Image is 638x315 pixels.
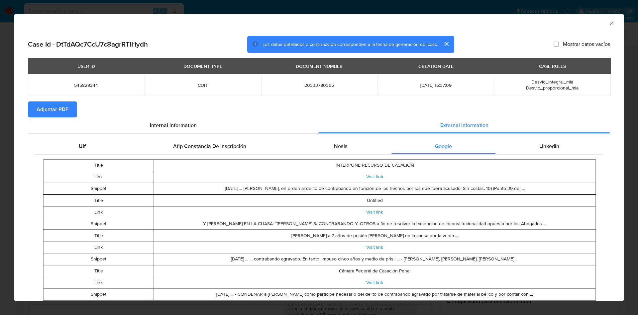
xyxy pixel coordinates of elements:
[35,138,603,154] div: Detailed external info
[43,230,154,241] td: Title
[43,218,154,230] td: Snippet
[435,142,452,150] span: Google
[28,101,77,117] button: Adjuntar PDF
[292,61,347,72] div: DOCUMENT NUMBER
[28,117,610,133] div: Detailed info
[43,183,154,194] td: Snippet
[563,41,610,48] span: Mostrar datos vacíos
[154,253,596,265] td: [DATE] ... ... contrabando agravado. En tanto, impuso cinco años y medio de prisi. ... - [PERSON_...
[43,195,154,206] td: Title
[154,230,596,241] td: [PERSON_NAME] a 7 años de prisión [PERSON_NAME] en la causa por la venta ...
[366,173,383,180] a: Visit link
[535,61,570,72] div: CASE RULES
[43,288,154,300] td: Snippet
[366,209,383,215] a: Visit link
[154,288,596,300] td: [DATE] ... - CONDENAR a [PERSON_NAME] como partícipe necesario del delito de contrabando agravado...
[150,121,197,129] span: Internal information
[179,61,226,72] div: DOCUMENT TYPE
[385,82,486,88] span: [DATE] 15:37:09
[43,277,154,288] td: Link
[608,20,614,26] button: Cerrar ventana
[539,142,559,150] span: Linkedin
[154,218,596,230] td: Y [PERSON_NAME] EN LA CUASA: “[PERSON_NAME] S/ CONTRABANDO Y. OTROS a fin de resolver la excepció...
[366,244,383,250] a: Visit link
[263,41,438,48] span: Los datos detallados a continuación corresponden a la fecha de generación del caso.
[269,82,370,88] span: 20333780365
[43,300,154,312] td: Title
[43,171,154,183] td: Link
[153,82,253,88] span: CUIT
[79,142,86,150] span: Uif
[154,183,596,194] td: [DATE] ... [PERSON_NAME], en orden al delito de contrabando en función de los hechos por los que ...
[154,265,596,277] td: Cámara Federal de Casación Penal
[28,40,148,49] h2: Case Id - DtTdAQc7CcU7c8agrRTlHydh
[43,159,154,171] td: Title
[414,61,458,72] div: CREATION DATE
[43,206,154,218] td: Link
[37,102,68,117] span: Adjuntar PDF
[334,142,348,150] span: Nosis
[440,121,488,129] span: External information
[43,253,154,265] td: Snippet
[43,265,154,277] td: Title
[154,159,596,171] td: INTERPONE RECURSO DE CASACIÓN
[154,300,596,312] td: [PERSON_NAME]
[173,142,246,150] span: Afip Constancia De Inscripción
[366,279,383,286] a: Visit link
[531,79,573,85] span: Desvio_integral_mla
[438,36,454,52] button: cerrar
[154,195,596,206] td: Untitled
[14,14,624,301] div: closure-recommendation-modal
[554,42,559,47] input: Mostrar datos vacíos
[73,61,99,72] div: USER ID
[526,84,579,91] span: Desvio_proporcional_mla
[43,241,154,253] td: Link
[36,82,137,88] span: 545829244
